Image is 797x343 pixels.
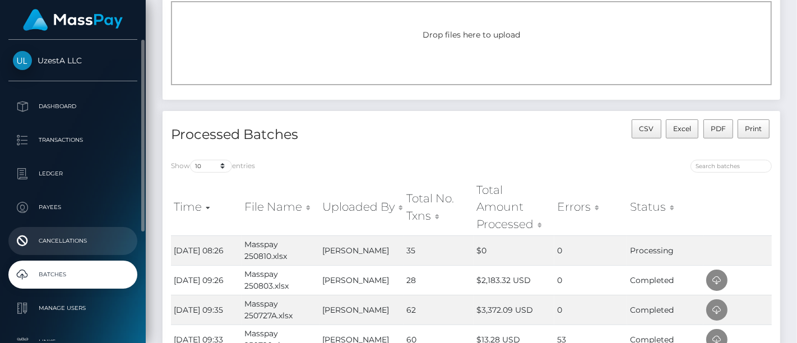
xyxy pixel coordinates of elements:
td: [DATE] 09:26 [171,265,242,295]
td: Completed [627,295,703,325]
th: Time: activate to sort column ascending [171,179,242,235]
span: Excel [673,124,691,133]
h4: Processed Batches [171,125,463,145]
p: Cancellations [13,233,133,249]
th: Uploaded By: activate to sort column ascending [319,179,404,235]
th: File Name: activate to sort column ascending [242,179,319,235]
td: Completed [627,265,703,295]
button: Excel [666,119,699,138]
td: Masspay 250803.xlsx [242,265,319,295]
td: $0 [474,235,554,265]
td: [DATE] 09:35 [171,295,242,325]
a: Transactions [8,126,137,154]
td: Masspay 250727A.xlsx [242,295,319,325]
th: Total Amount Processed: activate to sort column ascending [474,179,554,235]
a: Batches [8,261,137,289]
span: CSV [639,124,654,133]
img: MassPay Logo [23,9,123,31]
td: 0 [554,235,627,265]
td: 0 [554,295,627,325]
button: Print [738,119,770,138]
a: Cancellations [8,227,137,255]
button: CSV [632,119,661,138]
span: Print [745,124,762,133]
td: 0 [554,265,627,295]
a: Manage Users [8,294,137,322]
a: Payees [8,193,137,221]
td: 35 [404,235,474,265]
span: UzestA LLC [8,55,137,66]
td: [PERSON_NAME] [319,265,404,295]
button: PDF [703,119,734,138]
th: Status: activate to sort column ascending [627,179,703,235]
p: Transactions [13,132,133,149]
td: [PERSON_NAME] [319,235,404,265]
td: Processing [627,235,703,265]
label: Show entries [171,160,255,173]
td: [DATE] 08:26 [171,235,242,265]
p: Manage Users [13,300,133,317]
p: Batches [13,266,133,283]
a: Ledger [8,160,137,188]
select: Showentries [190,160,232,173]
span: PDF [711,124,726,133]
p: Dashboard [13,98,133,115]
th: Errors: activate to sort column ascending [554,179,627,235]
img: UzestA LLC [13,51,32,70]
td: Masspay 250810.xlsx [242,235,319,265]
td: [PERSON_NAME] [319,295,404,325]
td: 28 [404,265,474,295]
td: $2,183.32 USD [474,265,554,295]
th: Total No. Txns: activate to sort column ascending [404,179,474,235]
p: Payees [13,199,133,216]
td: $3,372.09 USD [474,295,554,325]
td: 62 [404,295,474,325]
a: Dashboard [8,92,137,120]
input: Search batches [691,160,772,173]
span: Drop files here to upload [423,30,520,40]
p: Ledger [13,165,133,182]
